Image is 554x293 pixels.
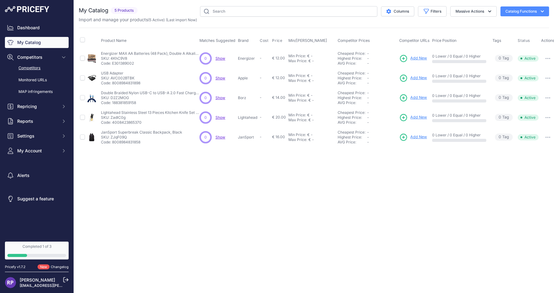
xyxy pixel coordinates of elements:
h2: My Catalog [79,6,108,15]
span: Tags [492,38,501,43]
span: - [367,130,369,134]
div: AVG Price: [338,61,367,66]
span: 0 [499,55,501,61]
div: - [310,73,313,78]
div: AVG Price: [338,100,367,105]
div: AVG Price: [338,81,367,86]
a: MAP infringements [5,86,69,97]
div: Highest Price: [338,76,367,81]
span: € 20.00 [272,115,286,119]
a: Show [215,115,225,120]
div: Highest Price: [338,115,367,120]
a: Alerts [5,170,69,181]
span: - [367,61,369,66]
span: Reports [17,118,58,124]
p: SKU: ZJqF09Q [101,135,182,140]
button: Settings [5,130,69,142]
a: [EMAIL_ADDRESS][PERSON_NAME][DOMAIN_NAME] [20,283,114,288]
a: Competitors [5,63,69,74]
span: Brand [238,38,249,43]
span: € 12.00 [272,56,285,60]
a: Add New [399,74,427,82]
span: Price [272,38,282,43]
button: Columns [381,6,414,16]
p: Borz [238,95,257,100]
div: Completed 1 of 3 [7,244,66,249]
p: Lightahead Stainless Steel 13 Pieces Kitchen Knife Set with Rubber Wood Block [101,110,199,115]
a: Cheapest Price: [338,90,365,95]
p: Code: 8008984831858 [101,140,182,145]
span: - [367,100,369,105]
button: Status [518,38,531,43]
span: 0 [499,114,501,120]
div: Max Price: [288,78,307,83]
div: - [311,58,314,63]
span: - [367,51,369,56]
div: € [308,58,311,63]
span: - [260,56,262,60]
p: 0 Lower / 0 Equal / 0 Higher [432,54,486,59]
span: € 12.00 [272,75,285,80]
span: Tag [495,55,513,62]
span: - [367,115,369,120]
div: Highest Price: [338,56,367,61]
span: - [367,95,369,100]
span: - [367,71,369,75]
span: - [260,75,262,80]
a: Show [215,76,225,80]
a: Show [215,135,225,139]
button: Filters [418,6,447,17]
div: - [311,118,314,122]
a: Changelog [51,265,69,269]
p: 0 Lower / 0 Equal / 0 Higher [432,74,486,78]
span: Competitor URLs [399,38,430,43]
span: Matches Suggested [199,38,235,43]
span: € 16.00 [272,134,285,139]
div: Highest Price: [338,95,367,100]
button: Reports [5,116,69,127]
button: My Account [5,145,69,156]
span: € 14.00 [272,95,285,100]
span: Repricing [17,103,58,110]
a: Cheapest Price: [338,71,365,75]
p: Lightahead [238,115,257,120]
p: 0 Lower / 0 Equal / 0 Higher [432,133,486,138]
span: Active [518,75,539,81]
p: Energizer MAX AA Batteries (48 Pack), Double A Alkaline Batteries [101,51,199,56]
p: Import and manage your products [79,17,197,23]
span: - [367,135,369,139]
span: Settings [17,133,58,139]
span: 0 [499,134,501,140]
div: - [310,132,313,137]
span: 0 [204,134,207,140]
p: SKU: AVC002BTBK [101,76,140,81]
a: Show [215,56,225,61]
div: - [310,93,313,98]
a: [PERSON_NAME] [20,277,55,283]
div: Pricefy v1.7.2 [5,264,26,270]
span: 5 Products [111,7,138,14]
span: Price Position [432,38,456,43]
p: Double Braided Nylon USB-C to USB-A 2.0 Fast Charging Cable, 3A - 6-Foot, Silver [101,90,199,95]
div: € [307,73,310,78]
span: - [367,90,369,95]
div: Max Price: [288,58,307,63]
p: SKU: D2Z2MOG [101,95,199,100]
span: - [260,134,262,139]
span: Add New [410,95,427,101]
div: € [308,98,311,103]
span: - [367,81,369,85]
button: Competitors [5,52,69,63]
span: Tag [495,114,513,121]
p: JanSport [238,135,257,140]
a: Add New [399,113,427,122]
span: Active [518,55,539,62]
p: 0 Lower / 0 Equal / 0 Higher [432,93,486,98]
span: Status [518,38,530,43]
span: Add New [410,114,427,120]
a: 5 Active [149,18,163,22]
a: Suggest a feature [5,193,69,204]
p: SKU: 4KhC9V8 [101,56,199,61]
p: Energizer [238,56,257,61]
div: - [310,113,313,118]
